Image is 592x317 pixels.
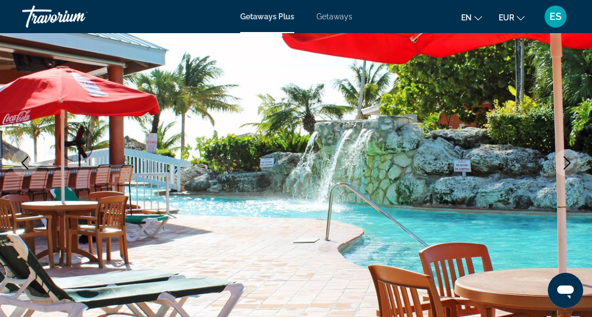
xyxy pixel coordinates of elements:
a: Getaways [316,12,352,21]
iframe: Schaltfläche zum Öffnen des Messaging-Fensters [548,273,583,308]
button: User Menu [541,5,570,28]
button: Change currency [499,9,525,25]
button: Next image [553,149,581,177]
span: en [461,13,472,22]
span: EUR [499,13,514,22]
span: ES [549,11,562,22]
a: Getaways Plus [240,12,294,21]
a: Travorium [22,2,133,31]
button: Change language [461,9,482,25]
button: Previous image [11,149,39,177]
